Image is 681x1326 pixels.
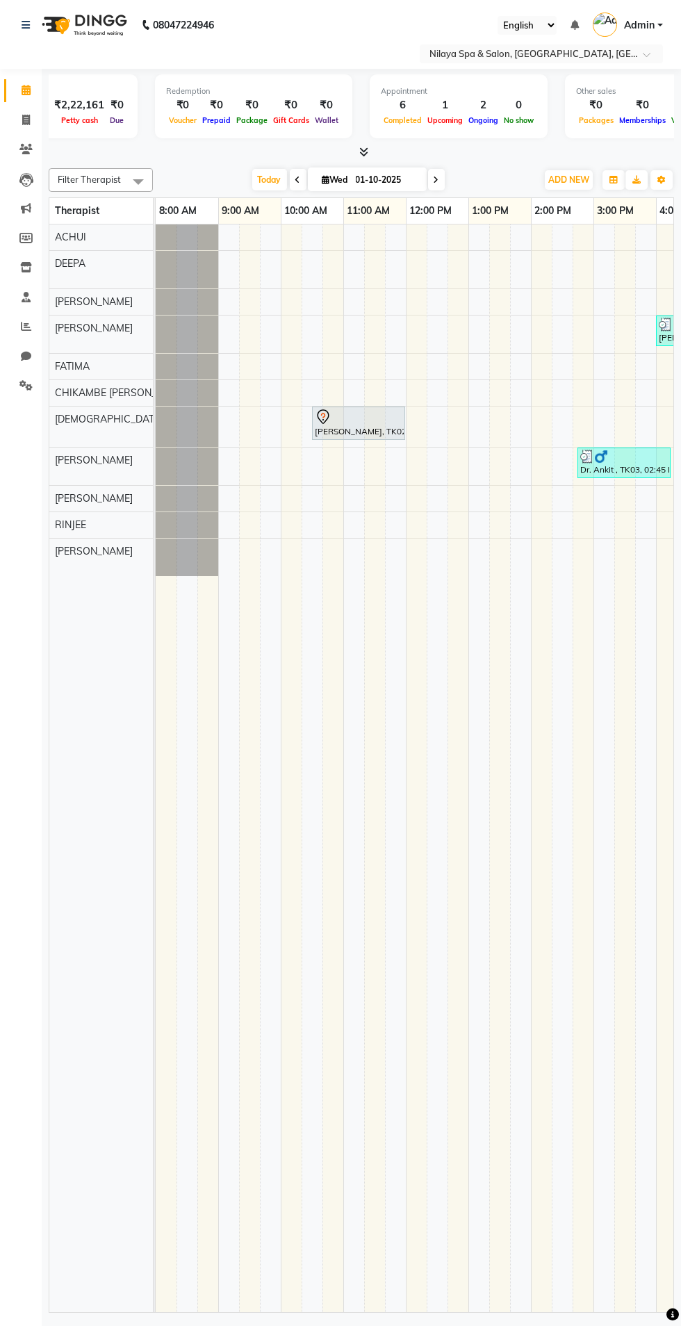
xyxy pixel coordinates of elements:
span: Filter Therapist [58,174,121,185]
span: Therapist [55,204,99,217]
span: CHIKAMBE [PERSON_NAME] [55,386,187,399]
div: ₹0 [166,97,199,113]
div: ₹0 [270,97,312,113]
a: 1:00 PM [469,201,513,221]
div: 0 [501,97,536,113]
a: 8:00 AM [156,201,200,221]
div: ₹0 [312,97,341,113]
span: [DEMOGRAPHIC_DATA] [55,413,163,425]
span: Prepaid [199,115,233,125]
span: Ongoing [466,115,501,125]
img: Admin [593,13,617,37]
a: 11:00 AM [344,201,394,221]
div: ₹0 [576,97,616,113]
span: [PERSON_NAME] [55,295,133,308]
a: 12:00 PM [407,201,456,221]
span: No show [501,115,536,125]
span: Petty cash [58,115,101,125]
b: 08047224946 [153,6,214,44]
span: Memberships [616,115,668,125]
div: ₹0 [233,97,270,113]
span: RINJEE [55,518,86,531]
span: DEEPA [55,257,85,270]
button: ADD NEW [545,170,593,190]
div: Redemption [166,85,341,97]
span: Due [107,115,126,125]
input: 2025-10-01 [352,170,421,190]
span: [PERSON_NAME] [55,454,133,466]
a: 2:00 PM [532,201,575,221]
div: ₹0 [199,97,233,113]
span: Admin [624,18,655,33]
span: Package [233,115,270,125]
span: Completed [381,115,425,125]
span: ADD NEW [548,174,589,185]
div: 2 [466,97,501,113]
span: Wed [319,174,352,185]
span: FATIMA [55,360,90,373]
span: ACHUI [55,231,86,243]
div: Appointment [381,85,536,97]
div: ₹2,22,161 [51,97,107,113]
span: Packages [576,115,616,125]
div: Dr. Ankit , TK03, 02:45 PM-04:15 PM, Traditional Swedish Relaxation Therapy (90 Minutes)[DEMOGRAP... [579,450,669,476]
span: Wallet [312,115,341,125]
div: ₹0 [107,97,126,113]
a: 10:00 AM [281,201,331,221]
img: logo [35,6,131,44]
span: Upcoming [425,115,466,125]
span: [PERSON_NAME] [55,545,133,557]
div: 1 [425,97,466,113]
span: Today [252,169,287,190]
span: Voucher [166,115,199,125]
div: 6 [381,97,425,113]
span: Gift Cards [270,115,312,125]
span: [PERSON_NAME] [55,322,133,334]
a: 9:00 AM [219,201,263,221]
a: 3:00 PM [594,201,638,221]
div: [PERSON_NAME], TK02, 10:30 AM-12:00 PM, Deep Tissue Repair Therapy (90 Minutes)[DEMOGRAPHIC_DATA] [313,409,404,438]
span: [PERSON_NAME] [55,492,133,505]
div: ₹0 [616,97,668,113]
